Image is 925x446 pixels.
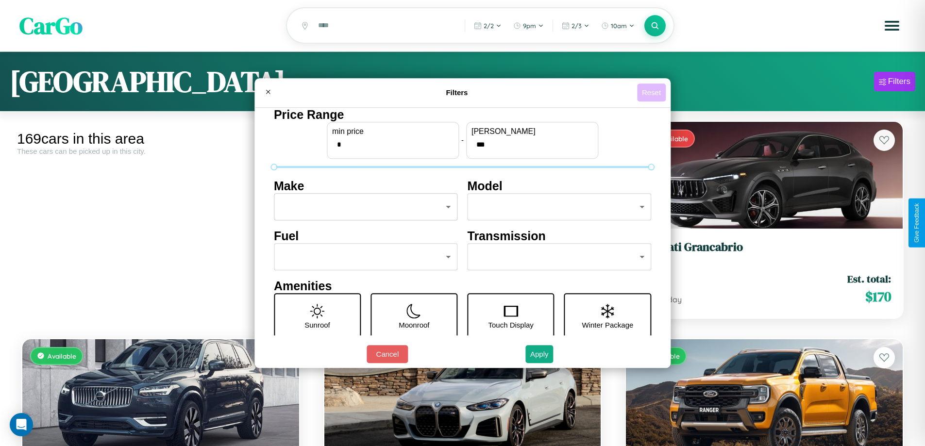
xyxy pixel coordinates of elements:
[19,10,83,42] span: CarGo
[582,318,634,331] p: Winter Package
[274,229,458,243] h4: Fuel
[277,88,637,97] h4: Filters
[557,18,594,33] button: 2/3
[471,127,593,136] label: [PERSON_NAME]
[572,22,582,30] span: 2 / 3
[367,345,408,363] button: Cancel
[638,240,891,264] a: Maserati Grancabrio2024
[611,22,627,30] span: 10am
[48,352,76,360] span: Available
[484,22,494,30] span: 2 / 2
[878,12,906,39] button: Open menu
[508,18,549,33] button: 9pm
[637,83,666,101] button: Reset
[874,72,915,91] button: Filters
[913,203,920,243] div: Give Feedback
[17,147,304,155] div: These cars can be picked up in this city.
[304,318,330,331] p: Sunroof
[596,18,639,33] button: 10am
[274,108,651,122] h4: Price Range
[17,131,304,147] div: 169 cars in this area
[488,318,533,331] p: Touch Display
[468,229,652,243] h4: Transmission
[274,279,651,293] h4: Amenities
[638,240,891,254] h3: Maserati Grancabrio
[523,22,536,30] span: 9pm
[888,77,910,86] div: Filters
[468,179,652,193] h4: Model
[865,287,891,306] span: $ 170
[332,127,454,136] label: min price
[10,62,286,101] h1: [GEOGRAPHIC_DATA]
[10,413,33,436] div: Open Intercom Messenger
[274,179,458,193] h4: Make
[399,318,429,331] p: Moonroof
[661,295,682,304] span: / day
[847,272,891,286] span: Est. total:
[525,345,554,363] button: Apply
[461,133,464,147] p: -
[469,18,506,33] button: 2/2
